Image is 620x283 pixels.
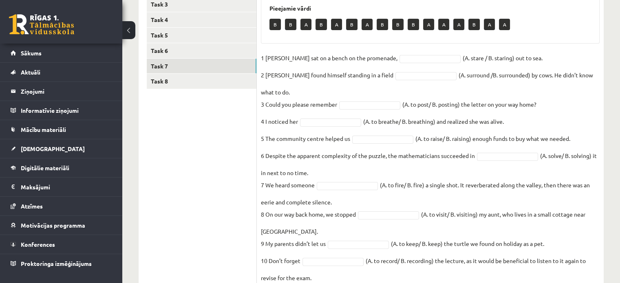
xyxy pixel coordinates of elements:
p: 2 [PERSON_NAME] found himself standing in a field [261,69,393,81]
p: 7 We heard someone [261,179,315,191]
a: Atzīmes [11,197,112,215]
p: 4 I noticed her [261,115,298,127]
p: A [362,19,373,30]
p: 10 Don’t forget [261,254,300,267]
p: B [316,19,327,30]
p: B [346,19,357,30]
p: A [423,19,434,30]
a: Task 7 [147,59,256,74]
span: Sākums [21,49,42,57]
p: A [331,19,342,30]
p: A [484,19,495,30]
a: Maksājumi [11,178,112,196]
a: Ziņojumi [11,82,112,101]
span: Motivācijas programma [21,222,85,229]
legend: Informatīvie ziņojumi [21,101,112,120]
p: A [438,19,449,30]
p: B [269,19,281,30]
a: Task 6 [147,43,256,58]
p: A [499,19,510,30]
p: B [392,19,404,30]
p: 9 My parents didn’t let us [261,237,326,250]
p: A [453,19,464,30]
a: Rīgas 1. Tālmācības vidusskola [9,14,74,35]
span: Aktuāli [21,68,40,76]
a: Digitālie materiāli [11,158,112,177]
p: A [300,19,311,30]
span: [DEMOGRAPHIC_DATA] [21,145,85,152]
a: Task 8 [147,74,256,89]
a: Konferences [11,235,112,254]
p: B [468,19,480,30]
span: Konferences [21,241,55,248]
legend: Maksājumi [21,178,112,196]
span: Proktoringa izmēģinājums [21,260,92,267]
a: Informatīvie ziņojumi [11,101,112,120]
a: Motivācijas programma [11,216,112,235]
a: [DEMOGRAPHIC_DATA] [11,139,112,158]
span: Atzīmes [21,202,43,210]
p: 5 The community centre helped us [261,132,350,145]
p: 8 On our way back home, we stopped [261,208,356,220]
p: B [285,19,296,30]
h3: Pieejamie vārdi [269,5,591,12]
a: Mācību materiāli [11,120,112,139]
p: 3 Could you please remember [261,98,337,110]
p: B [408,19,419,30]
a: Task 5 [147,28,256,43]
p: 6 Despite the apparent complexity of the puzzle, the mathematicians succeeded in [261,149,475,162]
legend: Ziņojumi [21,82,112,101]
span: Digitālie materiāli [21,164,69,171]
a: Proktoringa izmēģinājums [11,254,112,273]
p: 1 [PERSON_NAME] sat on a bench on the promenade, [261,52,397,64]
a: Sākums [11,44,112,62]
a: Aktuāli [11,63,112,81]
span: Mācību materiāli [21,126,66,133]
a: Task 4 [147,12,256,27]
p: B [377,19,388,30]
